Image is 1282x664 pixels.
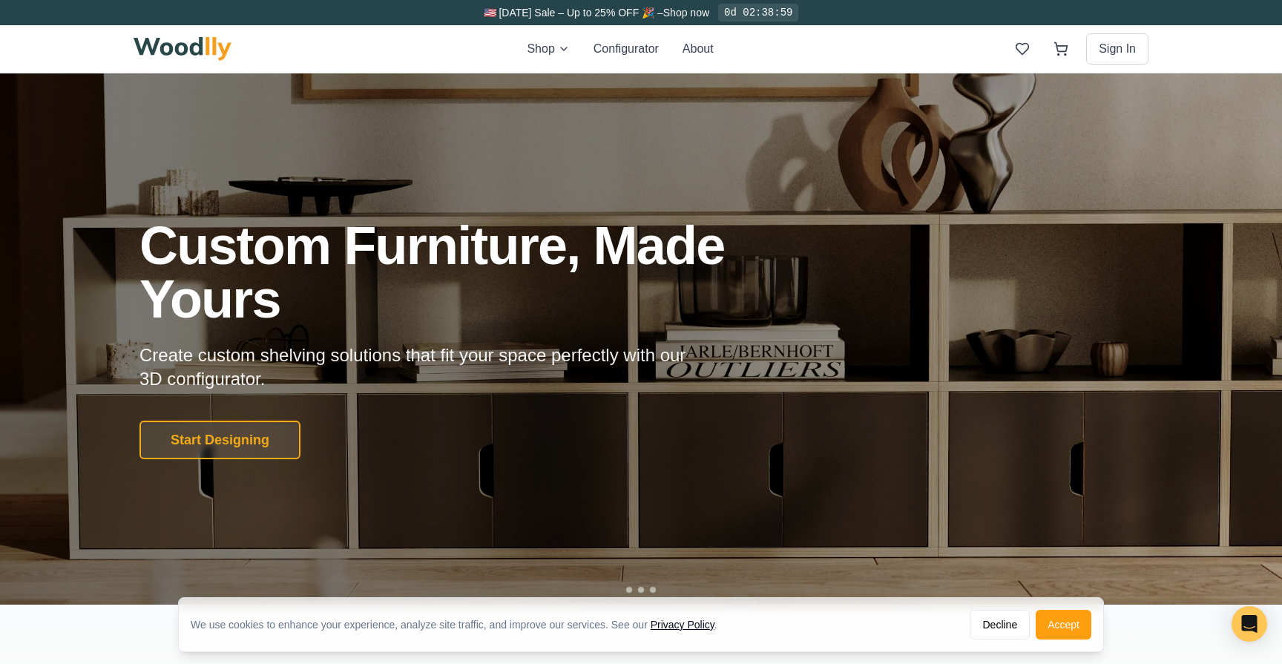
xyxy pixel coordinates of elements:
a: Privacy Policy [651,619,714,631]
button: About [683,40,714,58]
div: We use cookies to enhance your experience, analyze site traffic, and improve our services. See our . [191,617,729,632]
button: Start Designing [139,421,300,459]
button: Accept [1036,610,1091,640]
div: 0d 02:38:59 [718,4,798,22]
button: Configurator [594,40,659,58]
img: Woodlly [134,37,231,61]
button: Decline [970,610,1030,640]
button: Shop [527,40,569,58]
h1: Custom Furniture, Made Yours [139,219,804,326]
div: Open Intercom Messenger [1232,606,1267,642]
p: Create custom shelving solutions that fit your space perfectly with our 3D configurator. [139,343,709,391]
button: Sign In [1086,33,1148,65]
a: Shop now [663,7,709,19]
span: 🇺🇸 [DATE] Sale – Up to 25% OFF 🎉 – [484,7,663,19]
